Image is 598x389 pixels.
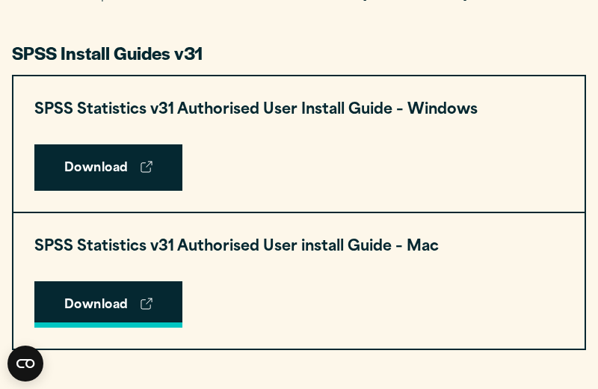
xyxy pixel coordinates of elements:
[34,97,478,123] h3: SPSS Statistics v31 Authorised User Install Guide – Windows
[12,41,586,65] h3: SPSS Install Guides v31
[7,346,43,382] button: Open CMP widget
[34,281,182,328] a: Download
[34,144,182,191] a: Download
[34,234,439,260] h3: SPSS Statistics v31 Authorised User install Guide – Mac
